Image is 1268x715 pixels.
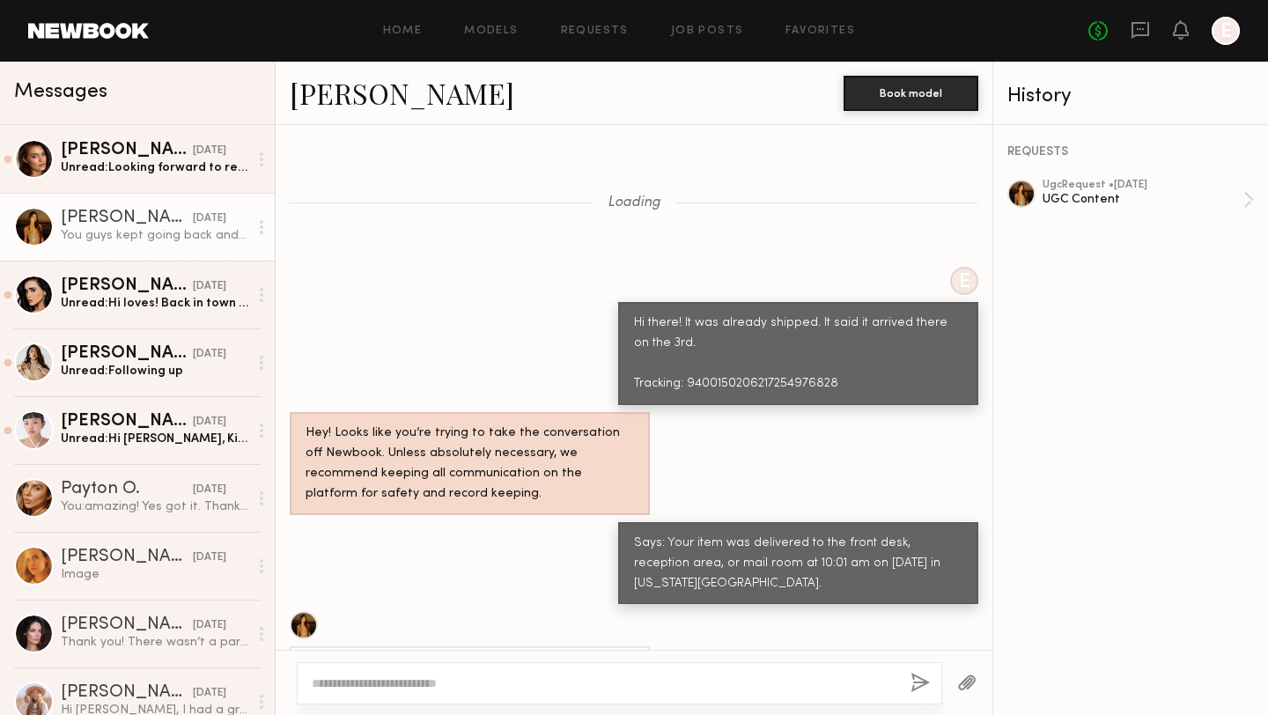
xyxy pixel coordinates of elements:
[671,26,744,37] a: Job Posts
[1007,146,1254,158] div: REQUESTS
[193,482,226,498] div: [DATE]
[61,431,248,447] div: Unread: Hi [PERSON_NAME], Kindly following up here. Best, Lin
[61,142,193,159] div: [PERSON_NAME]
[61,413,193,431] div: [PERSON_NAME]
[1007,86,1254,107] div: History
[561,26,629,37] a: Requests
[785,26,855,37] a: Favorites
[61,277,193,295] div: [PERSON_NAME]
[14,82,107,102] span: Messages
[1043,191,1243,208] div: UGC Content
[61,345,193,363] div: [PERSON_NAME]
[464,26,518,37] a: Models
[608,195,660,210] span: Loading
[61,481,193,498] div: Payton O.
[844,85,978,100] a: Book model
[844,76,978,111] button: Book model
[61,295,248,312] div: Unread: Hi loves! Back in town [DATE] and wanted to circle back on the social shoot
[193,210,226,227] div: [DATE]
[290,74,514,112] a: [PERSON_NAME]
[634,313,962,394] div: Hi there! It was already shipped. It said it arrived there on the 3rd. Tracking: 9400150206217254...
[61,210,193,227] div: [PERSON_NAME]
[1212,17,1240,45] a: E
[193,549,226,566] div: [DATE]
[61,549,193,566] div: [PERSON_NAME]
[61,159,248,176] div: Unread: Looking forward to receiving the products and creating another project together :)
[634,534,962,594] div: Says: Your item was delivered to the front desk, reception area, or mail room at 10:01 am on [DAT...
[61,227,248,244] div: You guys kept going back and forth on the no headbands/no audio, etc. i have done everything as r...
[193,278,226,295] div: [DATE]
[193,617,226,634] div: [DATE]
[61,684,193,702] div: [PERSON_NAME]
[1043,180,1243,191] div: ugc Request • [DATE]
[61,498,248,515] div: You: amazing! Yes got it. Thanks for everything [PERSON_NAME] :)
[306,424,634,505] div: Hey! Looks like you’re trying to take the conversation off Newbook. Unless absolutely necessary, ...
[193,414,226,431] div: [DATE]
[61,616,193,634] div: [PERSON_NAME]
[193,685,226,702] div: [DATE]
[193,143,226,159] div: [DATE]
[61,363,248,380] div: Unread: Following up
[61,634,248,651] div: Thank you! There wasn’t a parking assistant when I went to get my car so I wasn’t able to get a r...
[383,26,423,37] a: Home
[1043,180,1254,220] a: ugcRequest •[DATE]UGC Content
[61,566,248,583] div: Image
[193,346,226,363] div: [DATE]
